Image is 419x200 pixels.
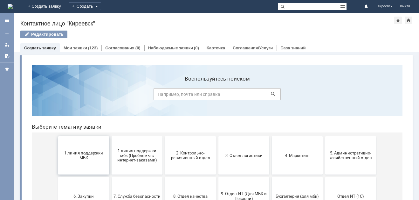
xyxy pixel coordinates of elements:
[194,132,241,141] span: 9. Отдел-ИТ (Для МБК и Пекарни)
[85,76,136,115] button: 1 линия поддержки мбк (Проблемы с интернет-заказами)
[8,4,13,9] img: logo
[299,76,349,115] button: 5. Административно-хозяйственный отдел
[247,172,294,182] span: Это соглашение не активно!
[280,46,306,50] a: База знаний
[33,172,80,182] span: Отдел-ИТ (Битрикс24 и CRM)
[33,134,80,139] span: 6. Закупки
[140,175,187,179] span: Финансовый отдел
[105,46,134,50] a: Согласования
[138,158,189,196] button: Финансовый отдел
[2,39,12,50] a: Мои заявки
[31,117,82,155] button: 6. Закупки
[2,51,12,61] a: Мои согласования
[247,93,294,98] span: 4. Маркетинг
[300,91,347,100] span: 5. Административно-хозяйственный отдел
[2,28,12,38] a: Создать заявку
[127,16,254,22] label: Воспользуйтесь поиском
[394,17,402,24] div: Добавить в избранное
[31,76,82,115] button: 1 линия поддержки МБК
[88,46,98,50] div: (123)
[233,46,273,50] a: Соглашения/Услуги
[87,134,134,139] span: 7. Служба безопасности
[192,76,243,115] button: 3. Отдел логистики
[87,88,134,103] span: 1 линия поддержки мбк (Проблемы с интернет-заказами)
[24,46,56,50] a: Создать заявку
[207,46,225,50] a: Карточка
[64,46,87,50] a: Мои заявки
[192,117,243,155] button: 9. Отдел-ИТ (Для МБК и Пекарни)
[140,134,187,139] span: 8. Отдел качества
[245,158,296,196] button: Это соглашение не активно!
[87,175,134,179] span: Отдел-ИТ (Офис)
[69,3,101,10] div: Создать
[140,91,187,100] span: 2. Контрольно-ревизионный отдел
[299,158,349,196] button: [PERSON_NAME]. Услуги ИТ для МБК (оформляет L1)
[340,3,347,9] span: Расширенный поиск
[247,134,294,139] span: Бухгалтерия (для мбк)
[194,46,199,50] div: (0)
[192,158,243,196] button: Франчайзинг
[5,64,376,70] header: Выберите тематику заявки
[405,17,412,24] div: Сделать домашней страницей
[245,76,296,115] button: 4. Маркетинг
[127,28,254,40] input: Например, почта или справка
[20,20,394,27] div: Контактное лицо "Киреевск"
[33,91,80,100] span: 1 линия поддержки МБК
[148,46,193,50] a: Наблюдаемые заявки
[377,4,392,8] span: Киреевск
[299,117,349,155] button: Отдел ИТ (1С)
[138,117,189,155] button: 8. Отдел качества
[135,46,141,50] div: (0)
[194,175,241,179] span: Франчайзинг
[85,158,136,196] button: Отдел-ИТ (Офис)
[300,170,347,184] span: [PERSON_NAME]. Услуги ИТ для МБК (оформляет L1)
[31,158,82,196] button: Отдел-ИТ (Битрикс24 и CRM)
[85,117,136,155] button: 7. Служба безопасности
[194,93,241,98] span: 3. Отдел логистики
[8,4,13,9] a: Перейти на домашнюю страницу
[300,134,347,139] span: Отдел ИТ (1С)
[245,117,296,155] button: Бухгалтерия (для мбк)
[138,76,189,115] button: 2. Контрольно-ревизионный отдел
